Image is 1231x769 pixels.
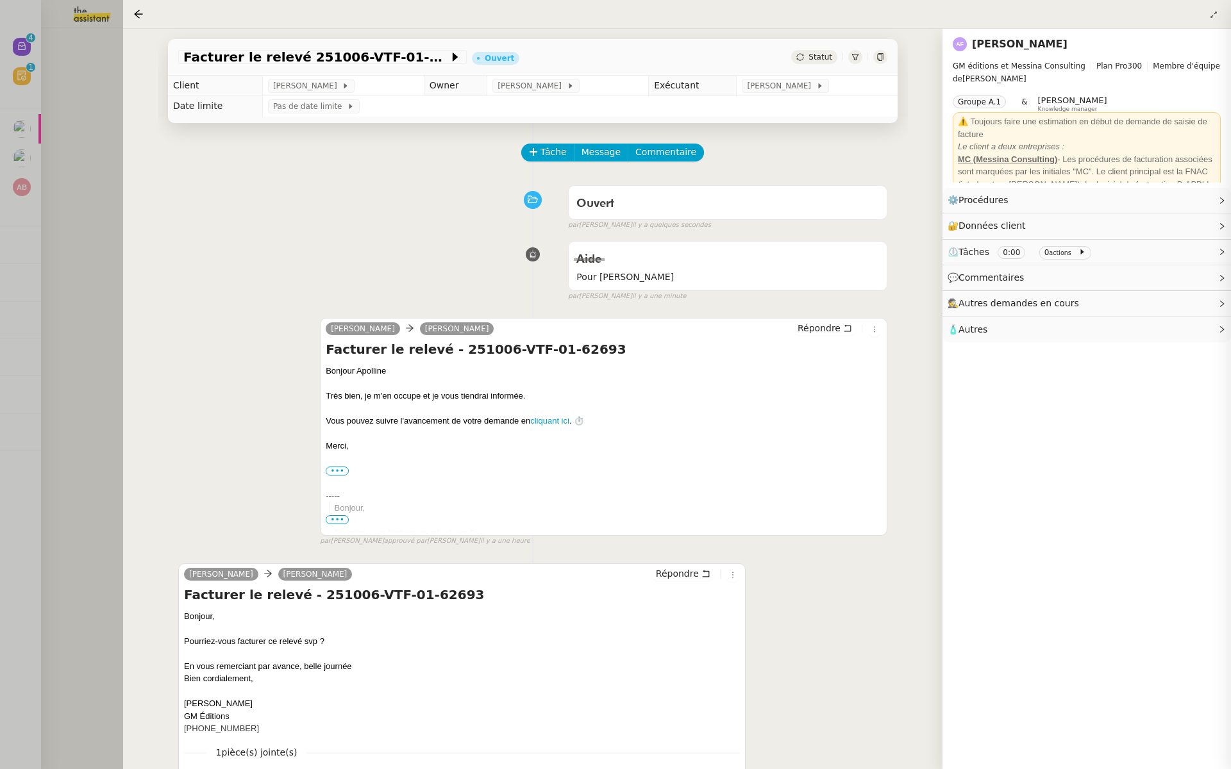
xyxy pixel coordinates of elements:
span: 💬 [948,272,1030,283]
span: Autres demandes en cours [959,298,1079,308]
span: 300 [1127,62,1142,70]
span: ••• [326,515,349,524]
span: ⏲️ [948,247,1096,257]
span: Pour [PERSON_NAME] [576,270,879,285]
h4: Facturer le relevé - 251006-VTF-01-62693 [184,586,740,604]
blockquote: Bonjour, [330,502,882,627]
span: Autres [959,324,987,335]
span: Répondre [798,322,841,335]
span: pièce(s) jointe(s) [222,747,297,757]
div: Pourriez-vous facturer ce relevé svp ? [335,527,882,540]
div: ⚠️ Toujours faire une estimation en début de demande de saisie de facture [958,115,1216,140]
nz-tag: 0:00 [998,246,1025,259]
div: Bien cordialement, [184,672,740,685]
button: Répondre [793,321,857,335]
div: 💬Commentaires [942,265,1231,290]
span: Données client [959,220,1026,231]
span: approuvé par [384,536,427,547]
em: Le client a deux entreprises : [958,142,1064,151]
app-user-label: Knowledge manager [1038,95,1107,112]
span: Commentaires [959,272,1024,283]
div: Ouvert [485,54,514,62]
span: par [568,220,579,231]
span: & [1021,95,1027,112]
span: Statut [808,53,832,62]
span: Message [582,145,621,160]
small: actions [1049,249,1071,256]
span: 🕵️ [948,298,1085,308]
span: par [568,291,579,302]
div: ⚙️Procédures [942,188,1231,213]
u: MC (Messina Consulting) [958,154,1057,164]
span: Procédures [959,195,1009,205]
span: [PERSON_NAME] [498,79,566,92]
div: ⏲️Tâches 0:00 0actions [942,240,1231,265]
div: En vous remerciant par avance, belle journée [184,660,740,735]
div: GM Éditions [184,710,740,723]
td: Exécutant [649,76,737,96]
small: [PERSON_NAME] [568,291,686,302]
span: [PERSON_NAME] [273,79,342,92]
div: 🔐Données client [942,213,1231,238]
span: Répondre [656,567,699,580]
a: [PERSON_NAME] [972,38,1068,50]
div: Très bien, je m'en occupe et je vous tiendrai informée. [326,390,882,402]
td: Owner [424,76,487,96]
span: 🧴 [948,324,987,335]
span: Facturer le relevé 251006-VTF-01-62693 [183,51,449,63]
div: Vous pouvez suivre l'avancement de votre demande en . ⏱️ [326,415,882,427]
small: [PERSON_NAME] [568,220,711,231]
span: Commentaire [635,145,696,160]
span: Ouvert [576,198,614,210]
div: Merci, [326,440,882,452]
button: Tâche [521,144,574,161]
span: il y a une heure [480,536,530,547]
img: svg [953,37,967,51]
a: cliquant ici [530,416,569,426]
span: ⚙️ [948,193,1014,208]
span: Plan Pro [1096,62,1127,70]
div: ----- [326,490,882,502]
div: 🧴Autres [942,317,1231,342]
div: Bonjour, [184,610,740,735]
span: il y a une minute [632,291,686,302]
td: Client [168,76,262,96]
span: [PERSON_NAME] [283,570,348,579]
td: Date limite [168,96,262,117]
div: [PHONE_NUMBER] [184,722,740,735]
span: Knowledge manager [1038,106,1098,113]
nz-tag: Groupe A.1 [953,95,1006,108]
a: [PERSON_NAME] [420,323,494,335]
div: 🕵️Autres demandes en cours [942,291,1231,316]
small: [PERSON_NAME] [PERSON_NAME] [320,536,530,547]
span: par [320,536,331,547]
span: [PERSON_NAME] [331,324,395,333]
div: [PERSON_NAME] [184,697,740,710]
button: Message [574,144,628,161]
div: Bonjour Apolline [326,365,882,377]
span: Aide [576,254,601,265]
span: 🔐 [948,219,1031,233]
div: Pourriez-vous facturer ce relevé svp ? [184,635,740,648]
label: ••• [326,467,349,475]
span: Pas de date limite [273,100,347,113]
span: 0 [1044,248,1050,257]
button: Répondre [651,566,715,581]
span: Tâche [540,145,567,160]
span: Tâches [959,247,989,257]
span: il y a quelques secondes [632,220,711,231]
span: [PERSON_NAME] [1038,95,1107,105]
div: - Les procédures de facturation associées sont marquées par les initiales "MC". Le client princip... [958,153,1216,203]
span: [PERSON_NAME] [747,79,816,92]
button: Commentaire [628,144,704,161]
span: 1 [207,745,306,760]
h4: Facturer le relevé - 251006-VTF-01-62693 [326,340,882,358]
span: [PERSON_NAME] [953,60,1221,85]
a: [PERSON_NAME] [184,568,258,580]
span: GM éditions et Messina Consulting [953,62,1085,70]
